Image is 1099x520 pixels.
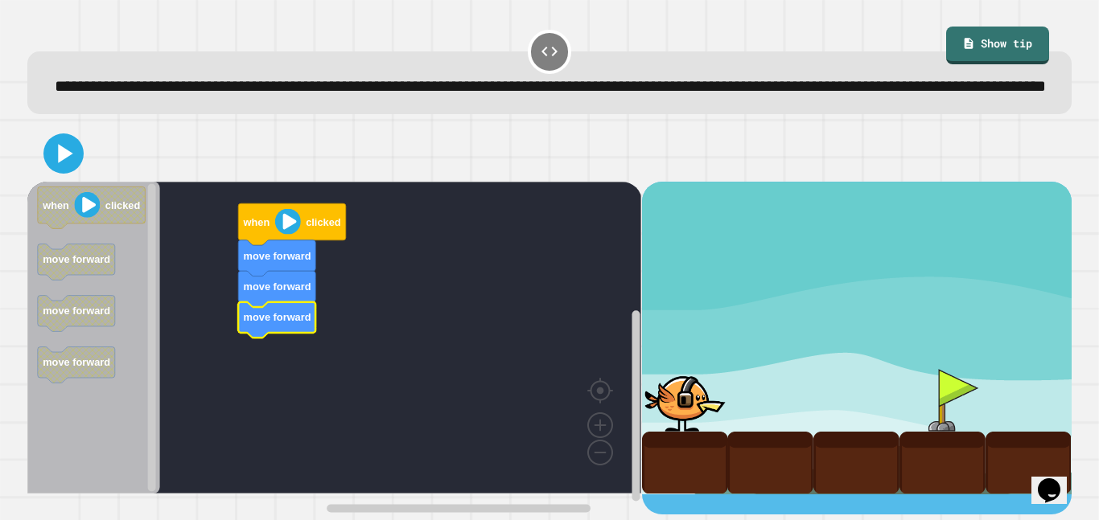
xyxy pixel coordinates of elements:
[244,311,311,323] text: move forward
[243,216,270,228] text: when
[43,305,110,317] text: move forward
[1031,456,1083,504] iframe: chat widget
[42,199,69,211] text: when
[43,356,110,368] text: move forward
[27,182,641,514] div: Blockly Workspace
[43,253,110,265] text: move forward
[244,250,311,262] text: move forward
[244,280,311,293] text: move forward
[306,216,340,228] text: clicked
[105,199,140,211] text: clicked
[946,27,1049,63] a: Show tip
